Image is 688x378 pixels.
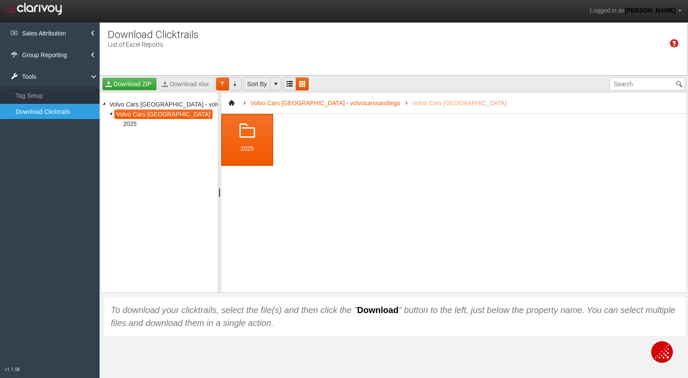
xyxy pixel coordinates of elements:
div: To download your clicktrails, select the file(s) and then click the " " button to the left, just ... [111,304,679,330]
div: Sort Direction [216,78,242,90]
div: 2025 [228,145,266,152]
a: Grid View [283,78,296,90]
a: Sort By [243,78,271,90]
p: List of Excel Reports [108,38,199,49]
input: Search [610,78,674,90]
strong: Download [357,305,399,315]
span: Volvo Cars [GEOGRAPHIC_DATA] [114,110,213,120]
a: Go to root [225,96,239,110]
a: List View [296,78,309,90]
h1: Download Clicktrails [108,29,199,40]
span: 2025 [121,119,139,129]
a: Sort Direction Descending [229,78,242,90]
a: Volvo Cars [GEOGRAPHIC_DATA] - volvocarssandiego [247,96,404,110]
span: Logged in as [590,7,624,14]
div: 2025 [221,114,273,166]
a: Logged in as[PERSON_NAME] [583,0,688,21]
nav: Breadcrumb [221,93,687,114]
span: Volvo Cars [GEOGRAPHIC_DATA] - volvocarssandiego [107,100,262,110]
a: Download ZIP [102,78,157,90]
span: [PERSON_NAME] [625,7,675,14]
a: Sort Direction Ascending [216,78,229,90]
